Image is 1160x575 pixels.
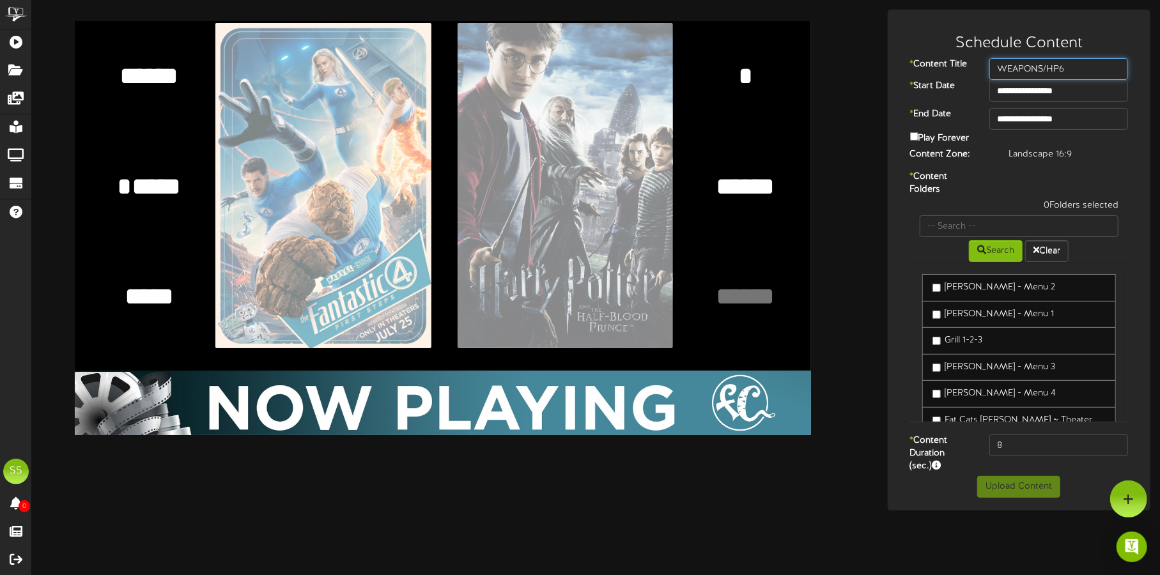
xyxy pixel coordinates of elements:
label: Content Title [901,58,980,71]
label: Content Duration (sec.) [901,434,980,473]
input: Fat Cats [PERSON_NAME] ~ Theater Projector [932,417,941,425]
button: Search [969,240,1023,262]
label: Content Folders [901,171,980,196]
button: Upload Content [977,476,1060,498]
div: Landscape 16:9 [999,148,1138,161]
button: Clear [1025,240,1069,262]
input: -- Search -- [920,215,1118,237]
div: 0 Folders selected [910,199,1128,215]
label: Content Zone: [901,148,1000,161]
div: Open Intercom Messenger [1117,532,1147,562]
input: [PERSON_NAME] - Menu 4 [932,390,941,398]
label: [PERSON_NAME] - Menu 2 [932,281,1056,294]
input: Play Forever [910,132,918,141]
label: [PERSON_NAME] - Menu 4 [932,387,1056,400]
input: Grill 1-2-3 [932,337,941,345]
label: End Date [901,108,980,121]
input: [PERSON_NAME] - Menu 3 [932,364,941,372]
label: Fat Cats [PERSON_NAME] ~ Theater Projector [932,414,1106,440]
span: 0 [19,500,30,512]
label: Grill 1-2-3 [932,334,983,347]
input: 15 [989,434,1129,456]
label: Play Forever [910,130,970,145]
label: Start Date [901,80,980,93]
div: SS [3,459,29,484]
input: [PERSON_NAME] - Menu 2 [932,284,941,292]
label: [PERSON_NAME] - Menu 1 [932,308,1055,321]
input: [PERSON_NAME] - Menu 1 [932,310,941,319]
label: [PERSON_NAME] - Menu 3 [932,361,1056,374]
h3: Schedule Content [901,35,1138,52]
input: Title of this Content [989,58,1129,80]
